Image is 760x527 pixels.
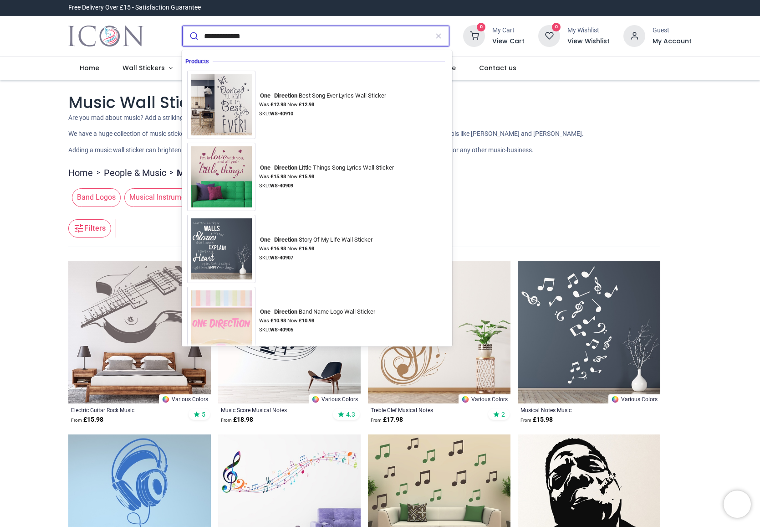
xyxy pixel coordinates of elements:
mark: One [259,163,272,172]
span: From [221,418,232,423]
img: One Direction Little Things Song Lyrics Wall Sticker [187,143,255,211]
div: Little Things Song Lyrics Wall Sticker [259,164,394,171]
button: Submit [183,26,204,46]
strong: £ 18.98 [221,415,253,424]
a: Electric Guitar Rock Music [71,406,181,413]
div: Was Now [259,173,397,181]
strong: £ 15.98 [270,174,286,180]
span: > [93,168,104,177]
span: From [520,418,531,423]
div: Was Now [259,101,389,108]
mark: One [259,307,272,316]
mark: One [259,91,272,100]
p: We have a huge collection of music stickers, featuring musical notes, instruments like guitars an... [68,129,692,139]
strong: WS-40907 [270,255,293,261]
span: Home [80,63,99,72]
div: SKU: [259,182,397,190]
button: Band Logos [68,188,121,207]
img: One Direction Band Name Logo Wall Sticker [187,287,255,355]
strong: WS-40909 [270,183,293,189]
strong: £ 15.98 [520,415,553,424]
a: Logo of Icon Wall Stickers [68,23,143,49]
a: One Direction Little Things Song Lyrics Wall StickerOne DirectionLittle Things Song Lyrics Wall S... [187,143,447,211]
mark: Direction [273,307,299,316]
a: Treble Clef Musical Notes [371,406,480,413]
a: Various Colors [608,394,660,403]
a: Various Colors [309,394,361,403]
div: SKU: [259,110,389,118]
a: One Direction Best Song Ever Lyrics Wall StickerOne DirectionBest Song Ever Lyrics Wall StickerWa... [187,71,447,139]
div: Best Song Ever Lyrics Wall Sticker [259,92,386,99]
span: Products [185,58,213,65]
strong: WS-40910 [270,111,293,117]
a: Wall Stickers [111,57,184,80]
li: Music [166,166,201,179]
img: Color Wheel [461,395,469,403]
strong: £ 12.98 [299,102,314,108]
span: Band Logos [72,188,121,207]
h1: Music Wall Stickers [68,91,692,114]
img: Color Wheel [611,395,619,403]
iframe: Brevo live chat [724,491,751,518]
div: SKU: [259,254,376,262]
button: Clear [428,26,449,46]
strong: WS-40905 [270,327,293,333]
sup: 0 [552,23,561,31]
img: One Direction Story Of My Life Wall Sticker [187,215,255,283]
a: Musical Notes Music [520,406,630,413]
div: SKU: [259,326,378,334]
iframe: Customer reviews powered by Trustpilot [500,3,692,12]
a: Music Score Musical Notes [221,406,331,413]
a: 0 [538,32,560,39]
a: One Direction Story Of My Life Wall StickerOne DirectionStory Of My Life Wall StickerWas £16.98 N... [187,215,447,283]
button: Filters [68,219,111,238]
a: My Account [653,37,692,46]
div: Was Now [259,245,376,253]
a: One Direction Band Name Logo Wall StickerOne DirectionBand Name Logo Wall StickerWas £10.98 Now £... [187,287,447,355]
h6: View Wishlist [567,37,610,46]
strong: £ 15.98 [71,415,103,424]
mark: Direction [273,163,299,172]
span: 4.3 [346,410,355,418]
span: > [166,168,177,177]
span: Contact us [479,63,516,72]
p: Adding a music wall sticker can brighten up a kid's room, an office or a business such as a schoo... [68,146,692,155]
img: Electric Guitar Rock Music Wall Sticker [68,261,211,403]
a: Various Colors [459,394,510,403]
a: Home [68,166,93,179]
strong: £ 16.98 [299,246,314,252]
strong: £ 15.98 [299,174,314,180]
a: People & Music [104,166,166,179]
mark: One [259,235,272,244]
mark: Direction [273,91,299,100]
div: Band Name Logo Wall Sticker [259,308,375,315]
mark: Direction [273,235,299,244]
img: Icon Wall Stickers [68,23,143,49]
span: 5 [202,410,205,418]
div: Was Now [259,317,378,325]
p: Are you mad about music? Add a striking music wall sticker to your home or business [DATE] to cre... [68,114,692,123]
span: 2 [501,410,505,418]
img: Musical Notes Music Wall Sticker [518,261,660,403]
span: Wall Stickers [122,63,165,72]
strong: £ 17.98 [371,415,403,424]
img: Color Wheel [311,395,320,403]
span: Musical Instruments [124,188,200,207]
span: From [371,418,382,423]
img: Color Wheel [162,395,170,403]
strong: £ 16.98 [270,246,286,252]
sup: 0 [477,23,485,31]
div: Free Delivery Over £15 - Satisfaction Guarantee [68,3,201,12]
div: Story Of My Life Wall Sticker [259,236,372,243]
a: 0 [463,32,485,39]
div: My Cart [492,26,525,35]
span: From [71,418,82,423]
a: View Cart [492,37,525,46]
